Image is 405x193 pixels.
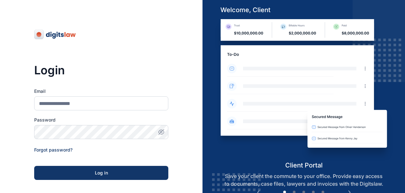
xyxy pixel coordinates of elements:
[215,19,393,160] img: client-portal
[44,170,158,176] div: Log in
[34,117,168,123] label: Password
[34,147,73,152] a: Forgot password?
[34,29,76,40] img: digitslaw-logo
[215,172,393,188] p: Save your client the commute to your office. Provide easy access to documents, case files, lawyer...
[215,161,393,170] h5: client portal
[34,88,168,94] label: Email
[34,166,168,180] button: Log in
[34,64,168,77] h3: Login
[215,5,393,14] h5: welcome, client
